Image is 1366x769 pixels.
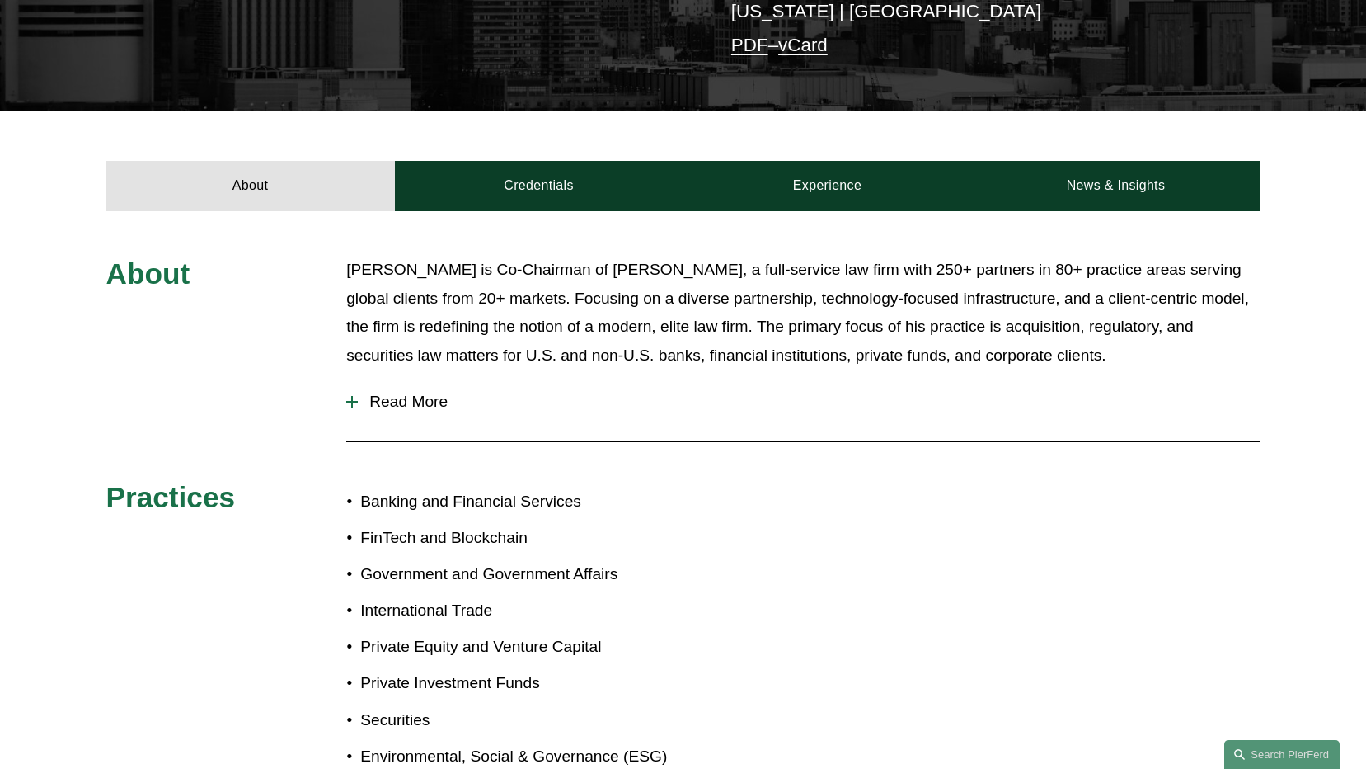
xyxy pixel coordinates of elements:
a: Search this site [1224,740,1340,769]
p: Banking and Financial Services [360,488,683,517]
a: Experience [683,161,972,210]
span: Practices [106,481,236,513]
p: Private Investment Funds [360,669,683,698]
p: [PERSON_NAME] is Co-Chairman of [PERSON_NAME], a full-service law firm with 250+ partners in 80+ ... [346,256,1260,370]
p: Government and Government Affairs [360,560,683,589]
a: News & Insights [971,161,1260,210]
a: Credentials [395,161,683,210]
span: About [106,257,190,290]
button: Read More [346,380,1260,423]
p: Securities [360,706,683,735]
a: About [106,161,395,210]
p: FinTech and Blockchain [360,524,683,553]
p: International Trade [360,597,683,625]
a: PDF [731,35,768,55]
span: Read More [358,393,1260,411]
p: Private Equity and Venture Capital [360,633,683,662]
a: vCard [778,35,828,55]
